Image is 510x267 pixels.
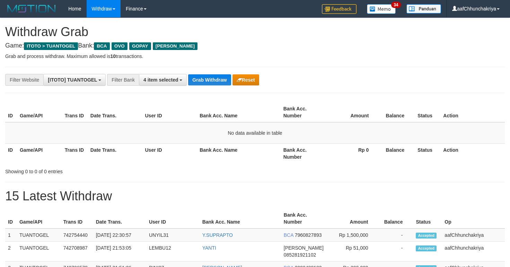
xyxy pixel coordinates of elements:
span: [ITOTO] TUANTOGEL [48,77,97,83]
th: Amount [326,209,379,228]
th: Balance [379,143,415,163]
th: Bank Acc. Number [281,102,326,122]
td: aafChhunchakriya [442,242,505,261]
p: Grab and process withdraw. Maximum allowed is transactions. [5,53,505,60]
h4: Game: Bank: [5,42,505,49]
div: Filter Website [5,74,43,86]
h1: 15 Latest Withdraw [5,189,505,203]
th: Status [415,102,440,122]
th: User ID [142,102,197,122]
th: Trans ID [62,102,88,122]
a: YANTI [202,245,216,251]
td: UNYIL31 [146,228,200,242]
span: [PERSON_NAME] [153,42,197,50]
img: MOTION_logo.png [5,3,58,14]
td: Rp 51,000 [326,242,379,261]
span: 34 [391,2,401,8]
th: Bank Acc. Name [197,143,280,163]
th: Date Trans. [88,143,142,163]
span: [PERSON_NAME] [284,245,324,251]
th: Op [442,209,505,228]
td: TUANTOGEL [17,228,61,242]
button: 4 item selected [139,74,187,86]
span: 4 item selected [143,77,178,83]
th: User ID [146,209,200,228]
th: Game/API [17,102,62,122]
td: No data available in table [5,122,505,144]
td: LEMBU12 [146,242,200,261]
td: TUANTOGEL [17,242,61,261]
th: Game/API [17,209,61,228]
span: Accepted [416,233,437,239]
td: aafChhunchakriya [442,228,505,242]
span: OVO [112,42,127,50]
td: [DATE] 21:53:05 [93,242,146,261]
span: BCA [94,42,109,50]
th: ID [5,143,17,163]
td: 742708987 [61,242,93,261]
div: Filter Bank [107,74,139,86]
th: ID [5,102,17,122]
span: Accepted [416,245,437,251]
th: Trans ID [62,143,88,163]
th: Game/API [17,143,62,163]
a: Y.SUPRAPTO [202,232,233,238]
th: Status [415,143,440,163]
th: Amount [326,102,379,122]
td: Rp 1,500,000 [326,228,379,242]
th: Bank Acc. Name [200,209,281,228]
td: 2 [5,242,17,261]
th: User ID [142,143,197,163]
th: Bank Acc. Number [281,143,326,163]
th: Action [440,143,505,163]
td: 742754440 [61,228,93,242]
th: Action [440,102,505,122]
img: Feedback.jpg [322,4,357,14]
td: 1 [5,228,17,242]
th: Date Trans. [93,209,146,228]
span: Copy 7960827893 to clipboard [295,232,322,238]
th: Date Trans. [88,102,142,122]
th: Bank Acc. Name [197,102,280,122]
th: Balance [379,102,415,122]
div: Showing 0 to 0 of 0 entries [5,165,207,175]
h1: Withdraw Grab [5,25,505,39]
td: - [379,242,413,261]
button: [ITOTO] TUANTOGEL [43,74,106,86]
th: ID [5,209,17,228]
span: BCA [284,232,293,238]
th: Trans ID [61,209,93,228]
strong: 10 [110,53,116,59]
th: Rp 0 [326,143,379,163]
button: Grab Withdraw [188,74,231,85]
span: GOPAY [129,42,151,50]
td: [DATE] 22:30:57 [93,228,146,242]
span: ITOTO > TUANTOGEL [24,42,78,50]
th: Bank Acc. Number [281,209,326,228]
td: - [379,228,413,242]
img: Button%20Memo.svg [367,4,396,14]
span: Copy 085281921102 to clipboard [284,252,316,258]
th: Status [413,209,442,228]
button: Reset [232,74,259,85]
img: panduan.png [406,4,441,14]
th: Balance [379,209,413,228]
